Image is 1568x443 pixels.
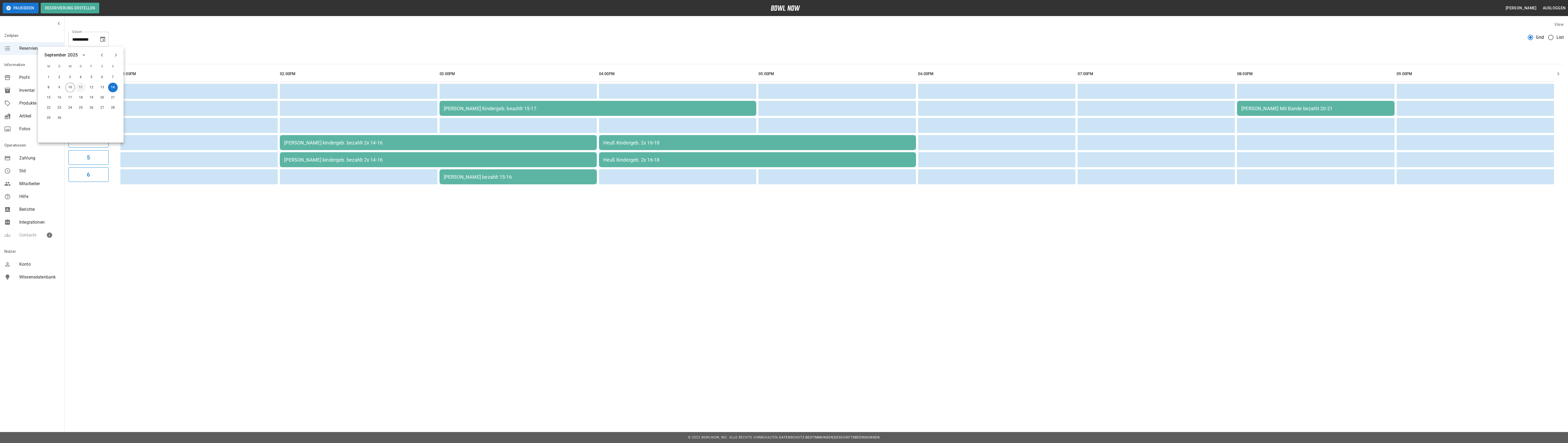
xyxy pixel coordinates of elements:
[68,150,109,165] button: 5
[444,174,593,180] div: [PERSON_NAME] bezahlt 15-16
[68,52,78,58] div: 2025
[68,167,109,182] button: 6
[76,72,86,82] button: 4. Sep. 2025
[19,206,60,213] span: Berichte
[97,61,107,72] span: S
[19,126,60,132] span: Fotos
[108,61,118,72] span: S
[87,103,96,113] button: 26. Sep. 2025
[19,261,60,268] span: Konto
[97,103,107,113] button: 27. Sep. 2025
[771,5,800,11] img: logo
[108,93,118,102] button: 21. Sep. 2025
[79,51,88,60] button: calendar view is open, switch to year view
[87,93,96,102] button: 19. Sep. 2025
[120,66,278,82] th: 01:00PM
[1397,66,1554,82] th: 09:00PM
[1554,22,1564,27] label: View
[65,93,75,102] button: 17. Sep. 2025
[44,83,54,92] button: 8. Sep. 2025
[87,83,96,92] button: 12. Sep. 2025
[603,157,912,163] div: Heuß Kindergeb. 2x 16-18
[44,61,54,72] span: M
[55,83,64,92] button: 9. Sep. 2025
[603,140,912,146] div: Heuß Kindergeb. 2x 16-18
[44,113,54,123] button: 29. Sep. 2025
[97,51,106,60] button: Previous month
[87,170,90,179] h6: 6
[1541,3,1568,13] button: Ausloggen
[44,103,54,113] button: 22. Sep. 2025
[779,436,833,439] a: Datenschutz-Bestimmungen
[55,113,64,123] button: 30. Sep. 2025
[440,66,597,82] th: 03:00PM
[65,83,75,92] button: 10. Sep. 2025
[19,181,60,187] span: Mitarbeiter
[41,3,100,13] button: Reservierung erstellen
[284,140,593,146] div: [PERSON_NAME] kindergeb. bezahlt 2x 14-16
[599,66,756,82] th: 04:00PM
[1536,34,1544,41] span: Grid
[111,51,120,60] button: Next month
[65,103,75,113] button: 24. Sep. 2025
[87,153,90,162] h6: 5
[97,72,107,82] button: 6. Sep. 2025
[55,72,64,82] button: 2. Sep. 2025
[918,66,1075,82] th: 06:00PM
[44,72,54,82] button: 1. Sep. 2025
[834,436,880,439] a: Geschäftsbedingungen
[19,155,60,161] span: Zahlung
[19,100,60,106] span: Produkte
[97,93,107,102] button: 20. Sep. 2025
[68,51,1564,64] div: inventory tabs
[76,83,86,92] button: 11. Sep. 2025
[44,52,66,58] div: September
[97,83,107,92] button: 13. Sep. 2025
[19,45,60,52] span: Reservierungen
[55,93,64,102] button: 16. Sep. 2025
[108,83,118,92] button: 14. Sep. 2025
[108,72,118,82] button: 7. Sep. 2025
[76,103,86,113] button: 25. Sep. 2025
[280,66,437,82] th: 02:00PM
[19,87,60,94] span: Inventar
[97,34,108,45] button: Choose date, selected date is 14. Sep. 2025
[87,72,96,82] button: 5. Sep. 2025
[688,436,779,439] span: © 2022 BowlNow, Inc. Alle Rechte vorbehalten.
[19,113,60,119] span: Artikel
[1078,66,1235,82] th: 07:00PM
[55,61,64,72] span: D
[1241,106,1390,111] div: [PERSON_NAME] Mit Bande bezahlt 20-21
[19,74,60,81] span: Profil
[118,64,1556,186] table: sticky table
[55,103,64,113] button: 23. Sep. 2025
[758,66,916,82] th: 05:00PM
[87,61,96,72] span: F
[65,72,75,82] button: 3. Sep. 2025
[444,106,752,111] div: [PERSON_NAME] Kindergeb. beazhlt 15-17
[19,168,60,174] span: Std
[1556,34,1564,41] span: List
[19,274,60,280] span: Wissensdatenbank
[19,219,60,226] span: Integrationen
[284,157,593,163] div: [PERSON_NAME] kindergeb. bezahlt 2x 14-16
[65,61,75,72] span: M
[1237,66,1394,82] th: 08:00PM
[3,3,39,13] button: Pausieren
[44,93,54,102] button: 15. Sep. 2025
[76,93,86,102] button: 18. Sep. 2025
[19,193,60,200] span: Hilfe
[108,103,118,113] button: 28. Sep. 2025
[76,61,86,72] span: D
[1504,3,1539,13] button: [PERSON_NAME]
